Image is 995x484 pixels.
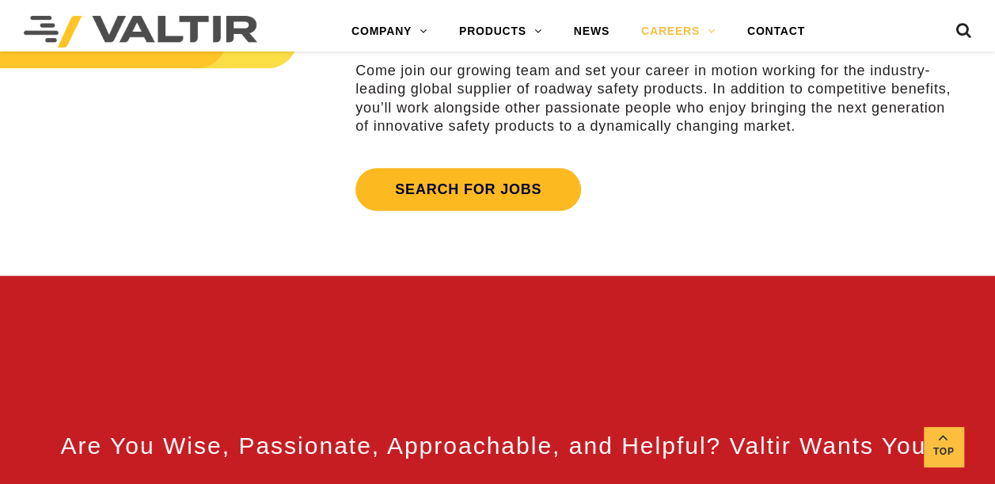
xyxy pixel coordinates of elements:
a: CAREERS [625,16,731,48]
a: COMPANY [336,16,443,48]
a: Top [924,427,963,467]
span: Are You Wise, Passionate, Approachable, and Helpful? Valtir Wants You! [61,433,935,459]
span: Top [924,443,963,461]
img: Valtir [24,16,257,48]
a: Search for jobs [355,168,581,211]
p: Come join our growing team and set your career in motion working for the industry-leading global ... [355,62,952,136]
a: CONTACT [731,16,821,48]
a: PRODUCTS [443,16,558,48]
a: NEWS [558,16,625,48]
